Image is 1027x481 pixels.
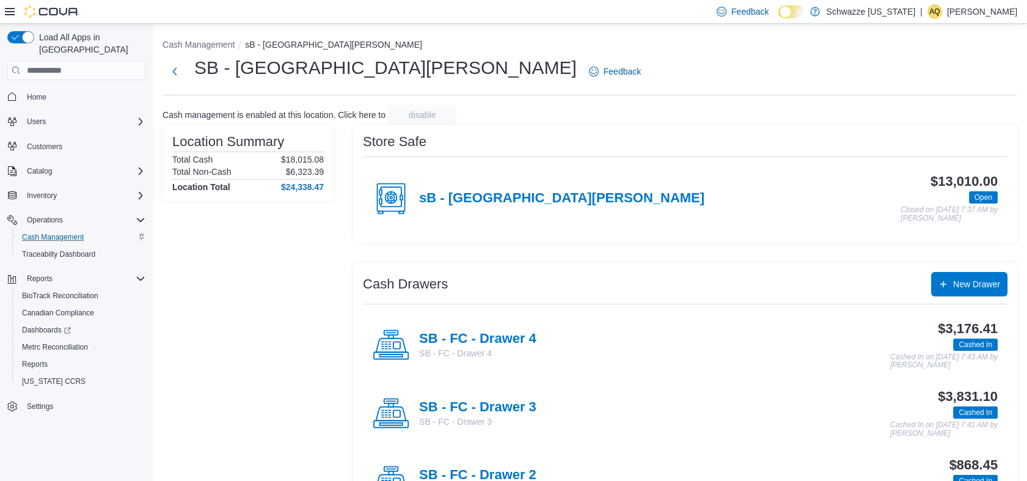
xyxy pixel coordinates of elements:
[194,56,577,80] h1: SB - [GEOGRAPHIC_DATA][PERSON_NAME]
[826,4,915,19] p: Schwazze [US_STATE]
[34,31,145,56] span: Load All Apps in [GEOGRAPHIC_DATA]
[22,359,48,369] span: Reports
[22,139,67,154] a: Customers
[286,167,324,177] p: $6,323.39
[22,114,145,129] span: Users
[930,174,998,189] h3: $13,010.00
[281,182,324,192] h4: $24,338.47
[27,402,53,411] span: Settings
[2,211,150,229] button: Operations
[2,163,150,180] button: Catalog
[172,134,284,149] h3: Location Summary
[419,191,704,207] h4: sB - [GEOGRAPHIC_DATA][PERSON_NAME]
[22,213,68,227] button: Operations
[22,188,62,203] button: Inventory
[22,376,86,386] span: [US_STATE] CCRS
[17,340,145,354] span: Metrc Reconciliation
[27,274,53,284] span: Reports
[22,232,84,242] span: Cash Management
[27,142,62,152] span: Customers
[953,339,998,351] span: Cashed In
[17,288,103,303] a: BioTrack Reconciliation
[12,321,150,339] a: Dashboards
[363,134,426,149] h3: Store Safe
[22,164,57,178] button: Catalog
[17,288,145,303] span: BioTrack Reconciliation
[17,357,145,372] span: Reports
[27,191,57,200] span: Inventory
[22,164,145,178] span: Catalog
[959,339,992,350] span: Cashed In
[24,6,79,18] img: Cova
[172,155,213,164] h6: Total Cash
[363,277,448,292] h3: Cash Drawers
[901,206,998,222] p: Closed on [DATE] 7:37 AM by [PERSON_NAME]
[27,215,63,225] span: Operations
[27,117,46,127] span: Users
[2,138,150,155] button: Customers
[949,458,998,472] h3: $868.45
[419,400,536,416] h4: SB - FC - Drawer 3
[22,213,145,227] span: Operations
[920,4,923,19] p: |
[929,4,940,19] span: AQ
[22,139,145,154] span: Customers
[938,389,998,404] h3: $3,831.10
[12,356,150,373] button: Reports
[731,6,769,18] span: Feedback
[22,271,145,286] span: Reports
[27,166,52,176] span: Catalog
[172,182,230,192] h4: Location Total
[17,323,145,337] span: Dashboards
[959,407,992,418] span: Cashed In
[931,272,1007,296] button: New Drawer
[890,421,998,438] p: Cashed In on [DATE] 7:41 AM by [PERSON_NAME]
[17,323,76,337] a: Dashboards
[974,192,992,203] span: Open
[388,105,456,125] button: disable
[419,347,536,359] p: SB - FC - Drawer 4
[2,113,150,130] button: Users
[17,374,90,389] a: [US_STATE] CCRS
[927,4,942,19] div: Anastasia Queen
[2,270,150,287] button: Reports
[409,109,436,121] span: disable
[17,247,100,262] a: Traceabilty Dashboard
[22,291,98,301] span: BioTrack Reconciliation
[2,87,150,105] button: Home
[245,40,422,50] button: sB - [GEOGRAPHIC_DATA][PERSON_NAME]
[22,399,58,414] a: Settings
[22,89,145,104] span: Home
[12,339,150,356] button: Metrc Reconciliation
[27,92,46,102] span: Home
[281,155,324,164] p: $18,015.08
[12,373,150,390] button: [US_STATE] CCRS
[22,114,51,129] button: Users
[22,308,94,318] span: Canadian Compliance
[22,90,51,105] a: Home
[953,278,1000,290] span: New Drawer
[163,59,187,84] button: Next
[22,188,145,203] span: Inventory
[2,397,150,415] button: Settings
[22,398,145,414] span: Settings
[953,406,998,419] span: Cashed In
[22,342,88,352] span: Metrc Reconciliation
[17,247,145,262] span: Traceabilty Dashboard
[778,18,779,19] span: Dark Mode
[17,306,145,320] span: Canadian Compliance
[604,65,641,78] span: Feedback
[17,230,89,244] a: Cash Management
[22,271,57,286] button: Reports
[778,6,804,18] input: Dark Mode
[17,230,145,244] span: Cash Management
[12,287,150,304] button: BioTrack Reconciliation
[947,4,1017,19] p: [PERSON_NAME]
[17,374,145,389] span: Washington CCRS
[419,331,536,347] h4: SB - FC - Drawer 4
[969,191,998,204] span: Open
[2,187,150,204] button: Inventory
[22,325,71,335] span: Dashboards
[12,229,150,246] button: Cash Management
[12,304,150,321] button: Canadian Compliance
